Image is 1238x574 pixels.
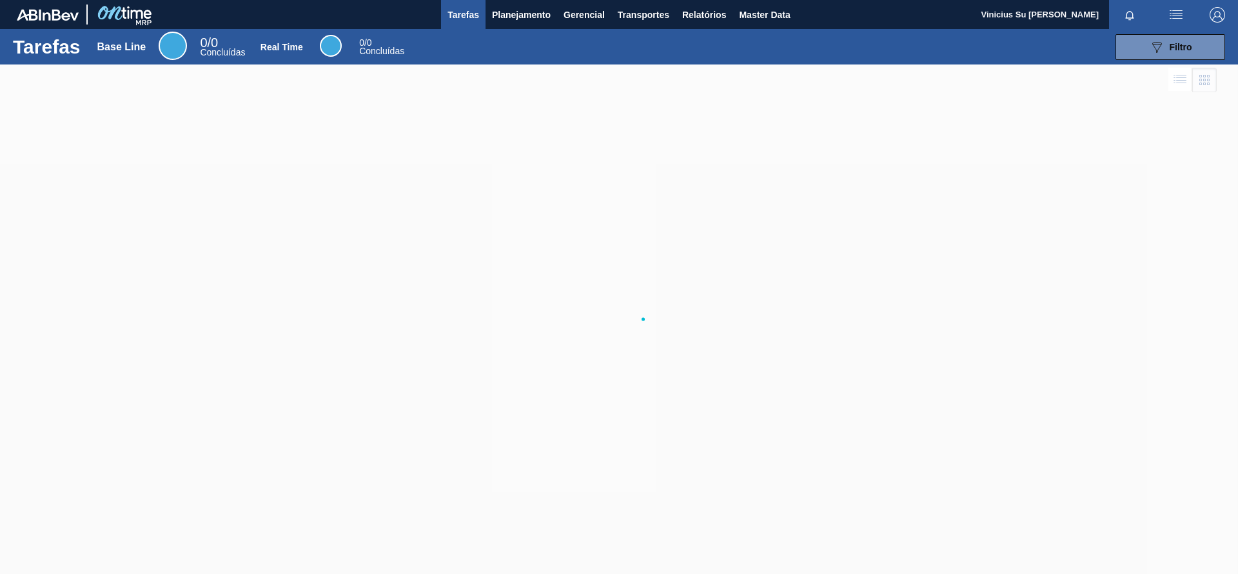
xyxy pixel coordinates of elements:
[739,7,790,23] span: Master Data
[17,9,79,21] img: TNhmsLtSVTkK8tSr43FrP2fwEKptu5GPRR3wAAAABJRU5ErkJggg==
[13,39,81,54] h1: Tarefas
[492,7,551,23] span: Planejamento
[359,37,364,48] span: 0
[1115,34,1225,60] button: Filtro
[320,35,342,57] div: Real Time
[97,41,146,53] div: Base Line
[359,37,371,48] span: / 0
[1168,7,1184,23] img: userActions
[1109,6,1150,24] button: Notificações
[618,7,669,23] span: Transportes
[200,37,245,57] div: Base Line
[1210,7,1225,23] img: Logout
[159,32,187,60] div: Base Line
[359,46,404,56] span: Concluídas
[359,39,404,55] div: Real Time
[1170,42,1192,52] span: Filtro
[564,7,605,23] span: Gerencial
[260,42,303,52] div: Real Time
[447,7,479,23] span: Tarefas
[200,35,207,50] span: 0
[682,7,726,23] span: Relatórios
[200,35,218,50] span: / 0
[200,47,245,57] span: Concluídas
